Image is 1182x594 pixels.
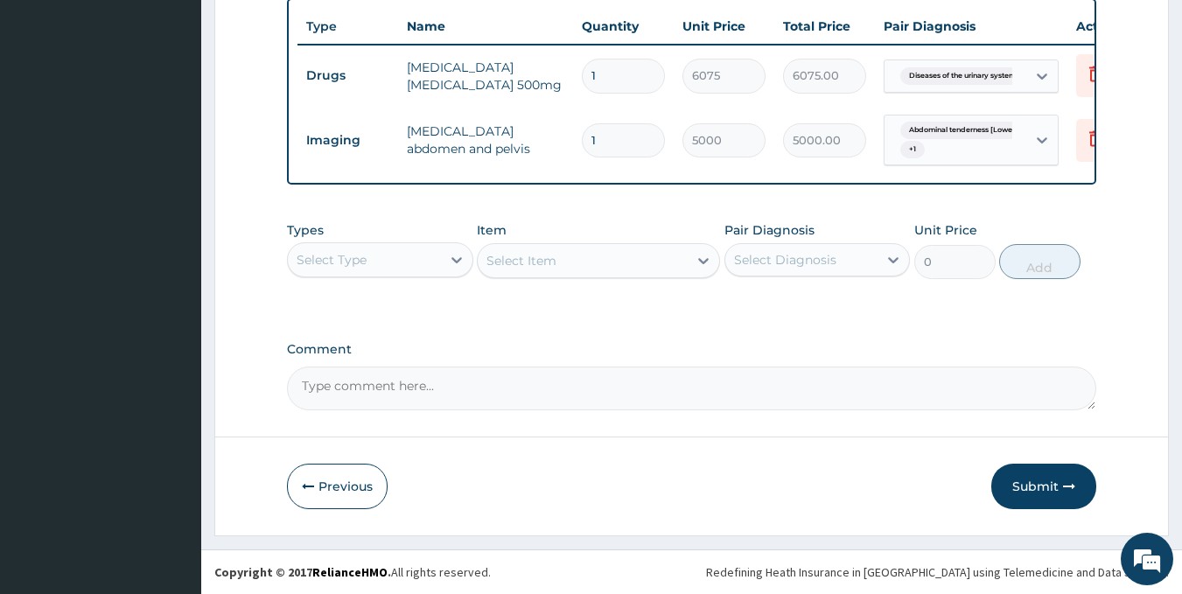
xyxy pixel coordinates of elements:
strong: Copyright © 2017 . [214,564,391,580]
th: Quantity [573,9,674,44]
td: [MEDICAL_DATA] [MEDICAL_DATA] 500mg [398,50,573,102]
span: Abdominal tenderness [Lower ab... [900,122,1039,139]
div: Select Type [297,251,367,269]
span: We're online! [101,183,241,360]
th: Type [297,10,398,43]
a: RelianceHMO [312,564,388,580]
label: Pair Diagnosis [724,221,815,239]
img: d_794563401_company_1708531726252_794563401 [32,87,71,131]
th: Total Price [774,9,875,44]
div: Redefining Heath Insurance in [GEOGRAPHIC_DATA] using Telemedicine and Data Science! [706,563,1169,581]
span: + 1 [900,141,925,158]
div: Select Diagnosis [734,251,836,269]
button: Submit [991,464,1096,509]
th: Pair Diagnosis [875,9,1067,44]
th: Unit Price [674,9,774,44]
button: Previous [287,464,388,509]
td: Drugs [297,59,398,92]
th: Name [398,9,573,44]
label: Comment [287,342,1097,357]
label: Item [477,221,507,239]
footer: All rights reserved. [201,549,1182,594]
td: [MEDICAL_DATA] abdomen and pelvis [398,114,573,166]
th: Actions [1067,9,1155,44]
label: Unit Price [914,221,977,239]
div: Chat with us now [91,98,294,121]
textarea: Type your message and hit 'Enter' [9,402,333,464]
button: Add [999,244,1081,279]
label: Types [287,223,324,238]
td: Imaging [297,124,398,157]
div: Minimize live chat window [287,9,329,51]
span: Diseases of the urinary system... [900,67,1030,85]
